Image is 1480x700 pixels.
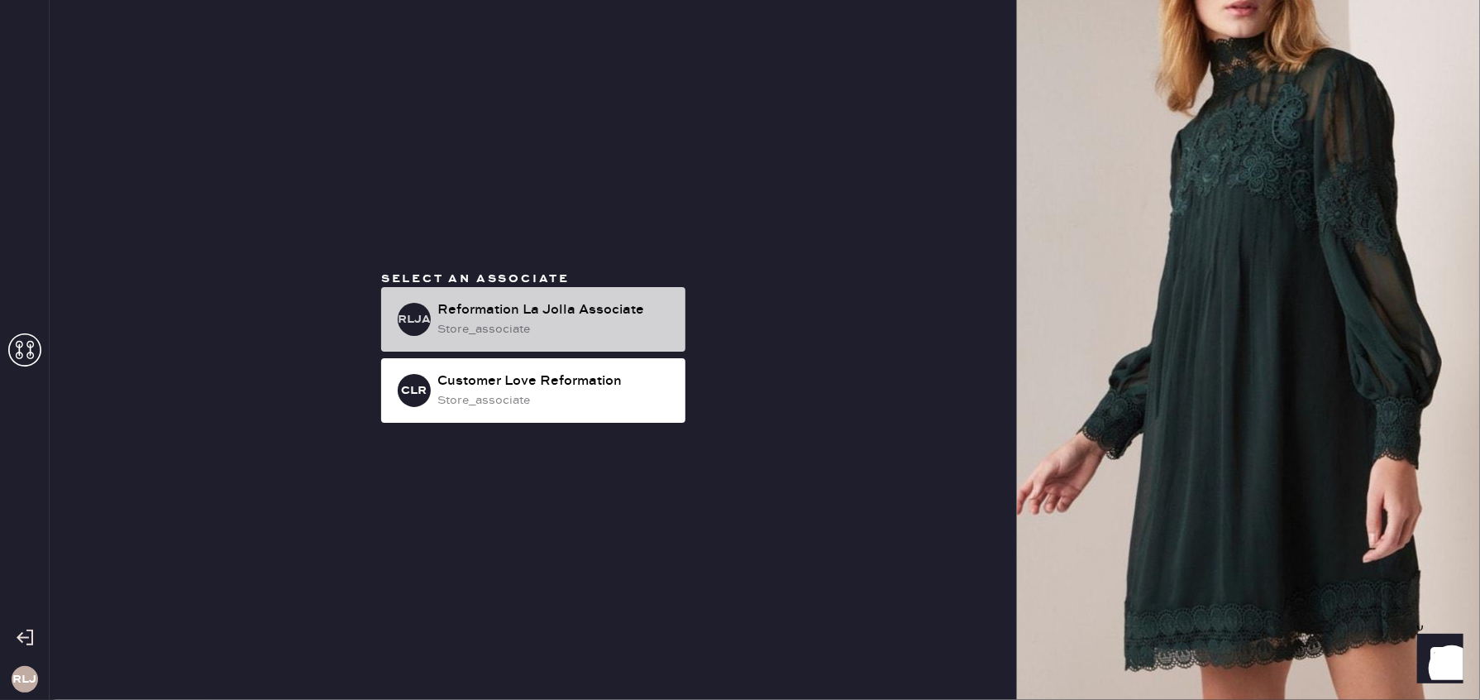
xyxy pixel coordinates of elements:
div: Customer Love Reformation [437,372,672,391]
h3: CLR [402,385,427,396]
div: Reformation La Jolla Associate [437,300,672,320]
h3: RLJA [398,314,431,325]
div: store_associate [437,391,672,410]
h3: RLJ [12,674,36,685]
iframe: Front Chat [1401,626,1473,697]
span: Select an associate [381,271,570,286]
div: store_associate [437,320,672,338]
